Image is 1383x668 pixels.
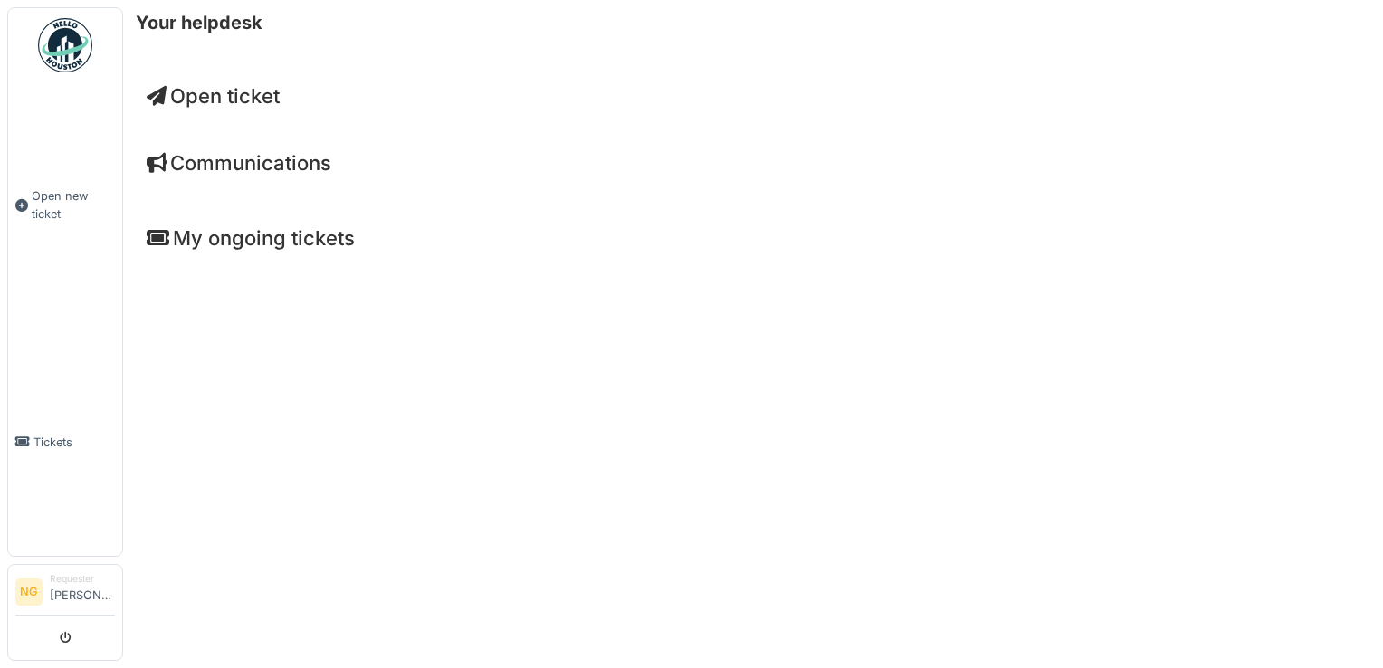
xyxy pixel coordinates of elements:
li: NG [15,578,43,606]
span: Open new ticket [32,187,115,222]
h6: Your helpdesk [136,12,262,33]
img: Badge_color-CXgf-gQk.svg [38,18,92,72]
h4: Communications [147,151,1359,175]
li: [PERSON_NAME] [50,572,115,611]
div: Requester [50,572,115,586]
a: Open ticket [147,84,280,108]
a: Open new ticket [8,82,122,328]
span: Tickets [33,434,115,451]
a: NG Requester[PERSON_NAME] [15,572,115,616]
a: Tickets [8,328,122,556]
h4: My ongoing tickets [147,226,1359,250]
